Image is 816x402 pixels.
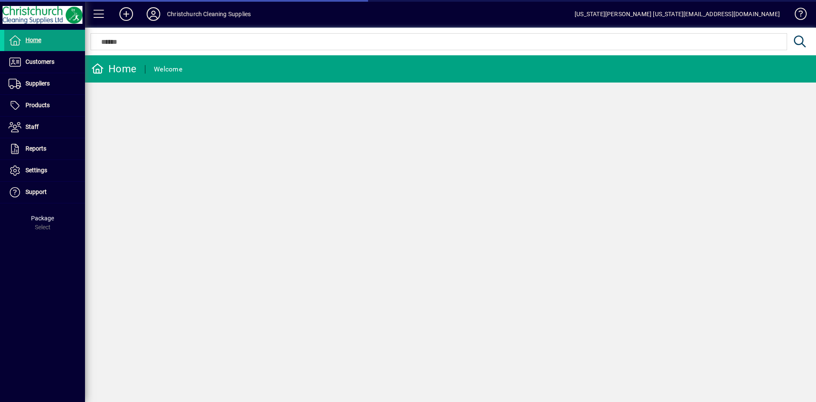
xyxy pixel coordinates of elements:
[25,145,46,152] span: Reports
[4,95,85,116] a: Products
[575,7,780,21] div: [US_STATE][PERSON_NAME] [US_STATE][EMAIL_ADDRESS][DOMAIN_NAME]
[4,73,85,94] a: Suppliers
[25,102,50,108] span: Products
[4,51,85,73] a: Customers
[25,188,47,195] span: Support
[4,117,85,138] a: Staff
[25,123,39,130] span: Staff
[25,80,50,87] span: Suppliers
[140,6,167,22] button: Profile
[25,37,41,43] span: Home
[25,58,54,65] span: Customers
[31,215,54,222] span: Package
[25,167,47,174] span: Settings
[4,138,85,160] a: Reports
[91,62,136,76] div: Home
[4,182,85,203] a: Support
[154,63,182,76] div: Welcome
[4,160,85,181] a: Settings
[113,6,140,22] button: Add
[167,7,251,21] div: Christchurch Cleaning Supplies
[788,2,805,29] a: Knowledge Base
